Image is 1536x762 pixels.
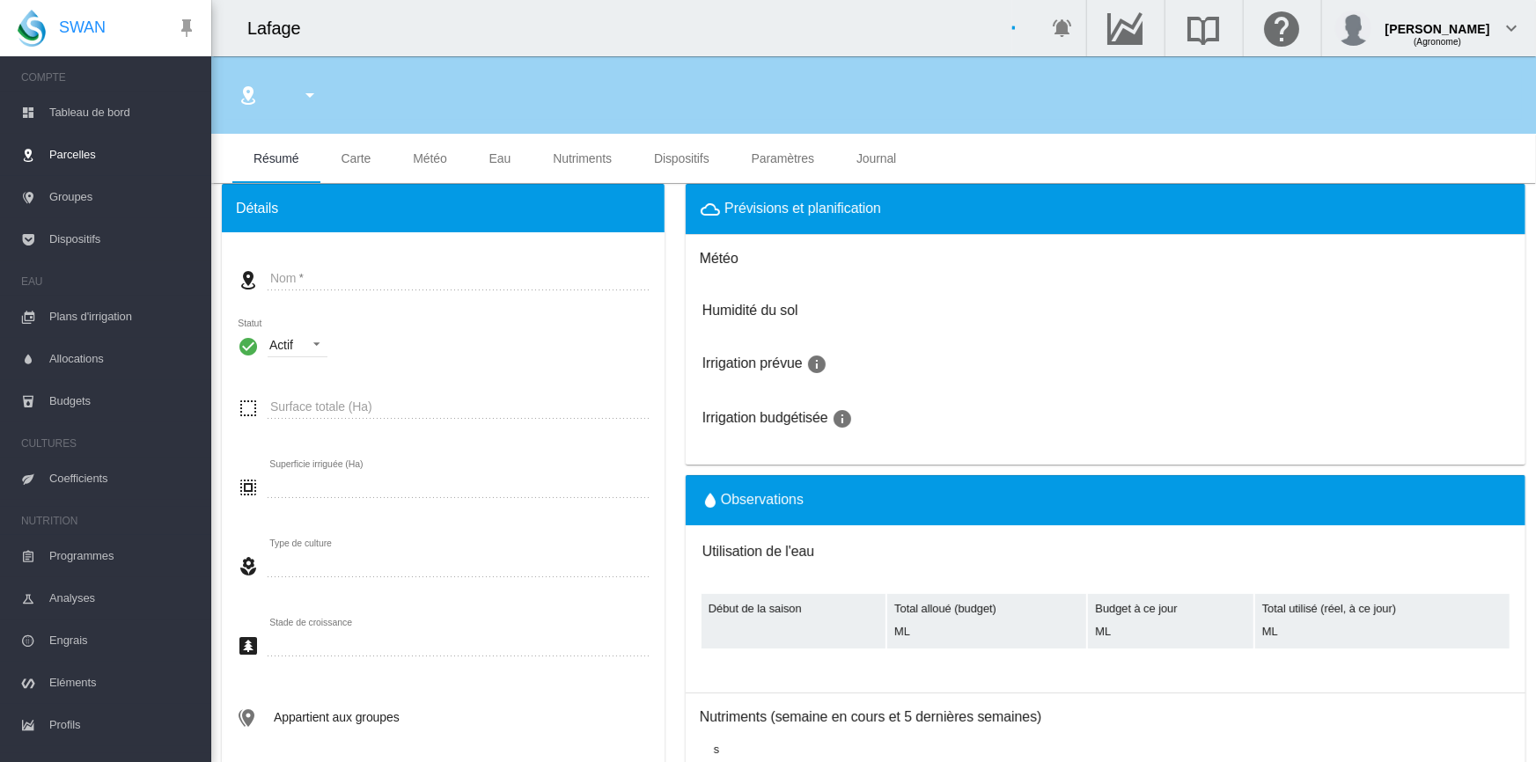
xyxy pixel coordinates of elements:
[832,408,853,429] md-icon: icon-information
[49,619,197,662] span: Engrais
[238,477,259,498] md-icon: icon-select-all
[1053,18,1074,39] md-icon: icon-bell-ring
[299,84,320,106] md-icon: icon-menu-down
[238,269,259,290] md-icon: icon-map-marker-radius
[700,490,721,511] md-icon: icon-water
[856,151,896,165] span: Journal
[21,429,197,458] span: CULTURES
[654,151,709,165] span: Dispositifs
[49,296,197,338] span: Plans d'irrigation
[49,218,197,260] span: Dispositifs
[238,556,259,577] md-icon: icon-flower
[1501,18,1522,39] md-icon: icon-chevron-down
[18,10,46,47] img: SWAN-Landscape-Logo-Colour-drop.png
[49,176,197,218] span: Groupes
[702,354,1509,375] h3: Irrigation prévue
[413,151,446,165] span: Météo
[21,267,197,296] span: EAU
[752,151,814,165] span: Paramètres
[1183,18,1225,39] md-icon: Recherche dans la librairie
[1105,18,1147,39] md-icon: Accéder au Data Hub
[268,331,327,357] md-select: Statut : Actif
[49,134,197,176] span: Parcelles
[49,338,197,380] span: Allocations
[254,151,299,165] span: Résumé
[236,707,257,729] md-icon: icon-map-marker-multiple
[489,151,511,165] span: Eau
[1088,594,1253,648] td: Budget à ce jour ML
[700,492,804,507] span: Observations
[700,249,739,268] h3: Météo
[59,17,106,39] span: SWAN
[342,151,371,165] span: Carte
[1255,594,1510,648] td: Total utilisé (réel, à ce jour) ML
[236,199,278,218] span: Détails
[1336,11,1371,46] img: profile.jpg
[238,635,259,656] md-icon: icon-pine-tree-box
[49,458,197,500] span: Coefficients
[49,380,197,422] span: Budgets
[176,18,197,39] md-icon: icon-pin
[553,151,612,165] span: Nutriments
[700,742,1511,758] div: s
[238,84,259,106] md-icon: icon-map-marker-radius
[49,577,197,619] span: Analyses
[1414,37,1461,47] span: (Agronome)
[700,199,721,220] md-icon: icon-weather-cloudy
[1261,18,1304,39] md-icon: Cliquez ici pour obtenir de l'aide
[238,398,259,419] md-icon: icon-select
[49,92,197,134] span: Tableau de bord
[1385,13,1490,31] div: [PERSON_NAME]
[806,354,827,375] md-icon: icon-information
[702,594,886,648] td: Début de la saison
[21,63,197,92] span: COMPTE
[700,490,804,511] button: icon-waterObservations
[1046,11,1081,46] button: icon-bell-ring
[49,662,197,704] span: Eléments
[247,16,317,40] div: Lafage
[702,303,798,318] h3: Cliquez pour aller à Irrigation
[274,710,400,724] span: Appartient aux groupes
[702,408,1509,429] h3: Irrigation budgétisée
[803,356,827,371] span: Jours où nous allons arroser
[269,338,293,352] div: Actif
[231,77,266,113] button: Cliquez pour accéder à la liste des sites
[49,535,197,577] span: Programmes
[700,707,1525,727] h3: Nutriments (semaine en cours et 5 dernières semaines)
[49,704,197,746] span: Profils
[828,411,853,426] span: Jours où nous allons arroser
[702,542,1431,561] h3: Utilisation de l'eau
[21,507,197,535] span: NUTRITION
[724,201,881,216] span: Prévisions et planification
[887,594,1086,648] td: Total alloué (budget) ML
[292,77,327,113] button: icon-menu-down
[238,335,259,357] i: Actif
